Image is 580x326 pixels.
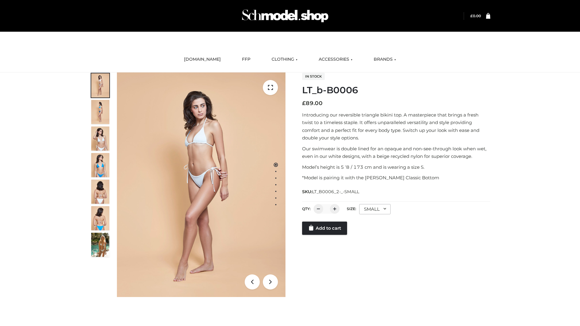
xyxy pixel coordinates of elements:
a: CLOTHING [267,53,302,66]
bdi: 0.00 [470,14,481,18]
img: Schmodel Admin 964 [240,4,330,28]
img: ArielClassicBikiniTop_CloudNine_AzureSky_OW114ECO_4-scaled.jpg [91,153,109,177]
p: Introducing our reversible triangle bikini top. A masterpiece that brings a fresh twist to a time... [302,111,490,142]
p: *Model is pairing it with the [PERSON_NAME] Classic Bottom [302,174,490,182]
img: ArielClassicBikiniTop_CloudNine_AzureSky_OW114ECO_3-scaled.jpg [91,126,109,151]
span: SKU: [302,188,360,195]
img: ArielClassicBikiniTop_CloudNine_AzureSky_OW114ECO_1 [117,72,285,297]
span: £ [470,14,473,18]
a: £0.00 [470,14,481,18]
img: Arieltop_CloudNine_AzureSky2.jpg [91,233,109,257]
label: Size: [347,206,356,211]
img: ArielClassicBikiniTop_CloudNine_AzureSky_OW114ECO_7-scaled.jpg [91,180,109,204]
a: FFP [237,53,255,66]
p: Our swimwear is double lined for an opaque and non-see-through look when wet, even in our white d... [302,145,490,160]
bdi: 89.00 [302,100,323,107]
div: SMALL [359,204,391,214]
label: QTY: [302,206,311,211]
img: ArielClassicBikiniTop_CloudNine_AzureSky_OW114ECO_2-scaled.jpg [91,100,109,124]
img: ArielClassicBikiniTop_CloudNine_AzureSky_OW114ECO_1-scaled.jpg [91,73,109,97]
span: In stock [302,73,325,80]
span: LT_B0006_2-_-SMALL [312,189,359,194]
h1: LT_b-B0006 [302,85,490,96]
a: Add to cart [302,222,347,235]
a: ACCESSORIES [314,53,357,66]
span: £ [302,100,306,107]
a: BRANDS [369,53,401,66]
img: ArielClassicBikiniTop_CloudNine_AzureSky_OW114ECO_8-scaled.jpg [91,206,109,230]
a: [DOMAIN_NAME] [179,53,225,66]
p: Model’s height is 5 ‘8 / 173 cm and is wearing a size S. [302,163,490,171]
